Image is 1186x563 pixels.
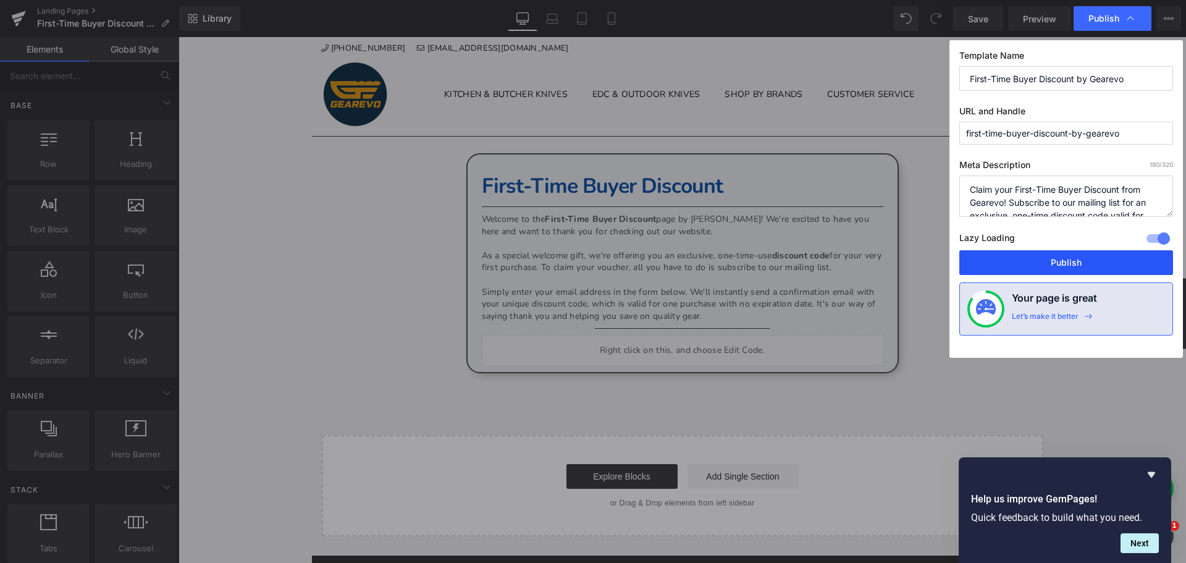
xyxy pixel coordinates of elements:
[776,46,799,69] a: Search
[1144,467,1159,482] button: Hide survey
[303,213,705,237] p: As a special welcome gift, we're offering you an exclusive, one-time-use for your very first purc...
[981,241,1007,311] div: Get RM5
[143,6,227,17] a: [PHONE_NUMBER]
[1150,161,1159,168] span: 180
[256,39,398,76] a: KITCHEN & BUTCHER KNIVES
[971,512,1159,523] p: Quick feedback to build what you need.
[163,462,845,470] p: or Drag & Drop elements from left sidebar
[1169,521,1179,531] span: 1
[959,159,1173,176] label: Meta Description
[971,492,1159,507] h2: Help us improve GemPages!
[959,106,1173,122] label: URL and Handle
[1088,13,1119,24] span: Publish
[1012,290,1097,311] h4: Your page is great
[976,299,996,319] img: onboarding-status.svg
[405,39,531,76] a: EDC & OUTDOOR KNIVES
[971,467,1159,553] div: Help us improve GemPages!
[821,46,843,69] a: Wishlist
[537,39,633,76] a: SHOP BY BRANDS
[303,176,705,200] p: Welcome to the page by [PERSON_NAME]! We're excited to have you here and want to thank you for ch...
[143,22,211,92] img: Gearevo Malaysia
[238,6,390,17] a: [EMAIL_ADDRESS][DOMAIN_NAME]
[1012,311,1079,328] div: Let’s make it better
[594,213,652,224] span: discount code
[366,176,477,188] span: First-Time Buyer Discount
[859,46,868,56] span: 0
[388,427,499,452] a: Explore Blocks
[303,135,544,163] b: First-Time Buyer Discount
[959,250,1173,275] button: Publish
[959,176,1173,217] textarea: Claim your First-Time Buyer Discount from Gearevo! Subscribe to our mailing list for an exclusive...
[959,230,1015,250] label: Lazy Loading
[1121,533,1159,553] button: Next question
[639,39,744,76] a: CUSTOMER SERVICE
[509,427,620,452] a: Add Single Section
[504,1,865,22] div: Follow Us :
[959,50,1173,66] label: Template Name
[1150,161,1173,168] span: /320
[843,46,865,69] a: 0
[303,249,705,286] p: Simply enter your email address in the form below. We'll instantly send a confirmation email with...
